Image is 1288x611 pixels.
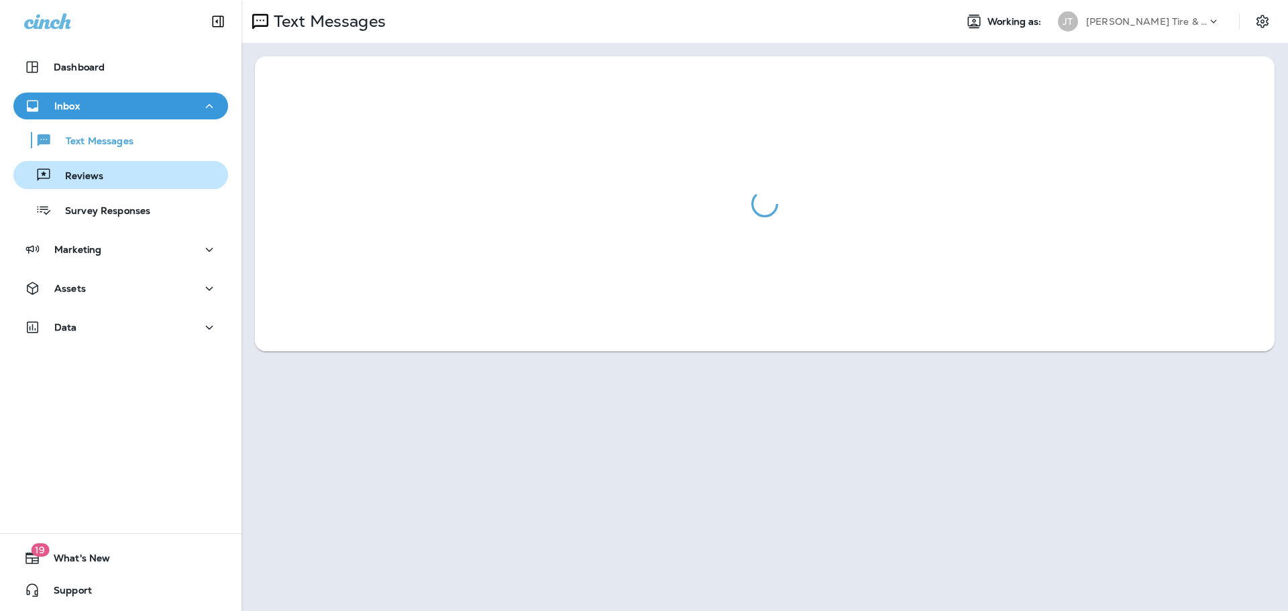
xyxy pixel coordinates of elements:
[54,101,80,111] p: Inbox
[52,170,103,183] p: Reviews
[987,16,1044,27] span: Working as:
[54,62,105,72] p: Dashboard
[13,577,228,604] button: Support
[54,322,77,333] p: Data
[31,543,49,557] span: 19
[1086,16,1207,27] p: [PERSON_NAME] Tire & Auto
[54,244,101,255] p: Marketing
[1058,11,1078,32] div: JT
[13,314,228,341] button: Data
[52,205,150,218] p: Survey Responses
[13,236,228,263] button: Marketing
[13,93,228,119] button: Inbox
[199,8,237,35] button: Collapse Sidebar
[13,196,228,224] button: Survey Responses
[13,54,228,80] button: Dashboard
[40,585,92,601] span: Support
[52,135,133,148] p: Text Messages
[268,11,386,32] p: Text Messages
[40,553,110,569] span: What's New
[54,283,86,294] p: Assets
[1250,9,1275,34] button: Settings
[13,275,228,302] button: Assets
[13,161,228,189] button: Reviews
[13,545,228,571] button: 19What's New
[13,126,228,154] button: Text Messages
